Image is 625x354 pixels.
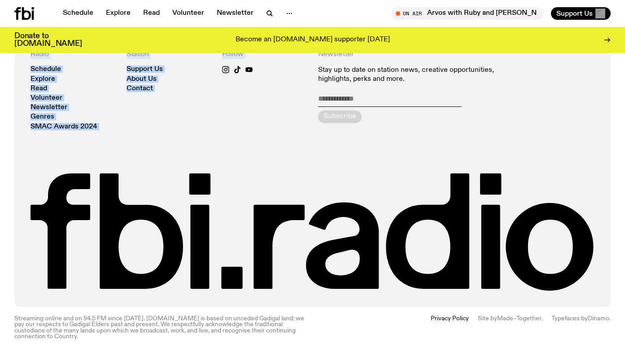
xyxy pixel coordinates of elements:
p: Stay up to date on station news, creative opportunities, highlights, perks and more. [318,66,499,83]
button: Support Us [551,7,611,20]
button: On AirArvos with Ruby and [PERSON_NAME] [391,7,544,20]
span: . [609,315,611,322]
a: Made–Together [497,315,541,322]
a: SMAC Awards 2024 [31,124,97,130]
p: Become an [DOMAIN_NAME] supporter [DATE] [236,36,390,44]
a: Contact [127,85,153,92]
a: Schedule [31,66,61,73]
a: Explore [101,7,136,20]
a: Newsletter [211,7,259,20]
a: Schedule [57,7,99,20]
a: Volunteer [31,95,62,102]
a: Newsletter [31,104,67,111]
span: Support Us [556,9,593,18]
h3: Donate to [DOMAIN_NAME] [14,32,82,48]
h4: Newsletter [318,50,499,59]
a: Explore [31,76,55,83]
a: Volunteer [167,7,210,20]
a: About Us [127,76,157,83]
a: Dinamo [588,315,609,322]
h4: Station [127,50,212,59]
span: Site by [478,315,497,322]
h4: Radio [31,50,116,59]
span: . [541,315,542,322]
a: Read [138,7,165,20]
a: Privacy Policy [431,316,469,340]
a: Genres [31,114,54,120]
p: Streaming online and on 94.5 FM since [DATE]. [DOMAIN_NAME] is based on unceded Gadigal land; we ... [14,316,307,340]
h4: Follow [222,50,307,59]
span: Typefaces by [551,315,588,322]
button: Subscribe [318,111,362,123]
a: Support Us [127,66,163,73]
a: Read [31,85,47,92]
